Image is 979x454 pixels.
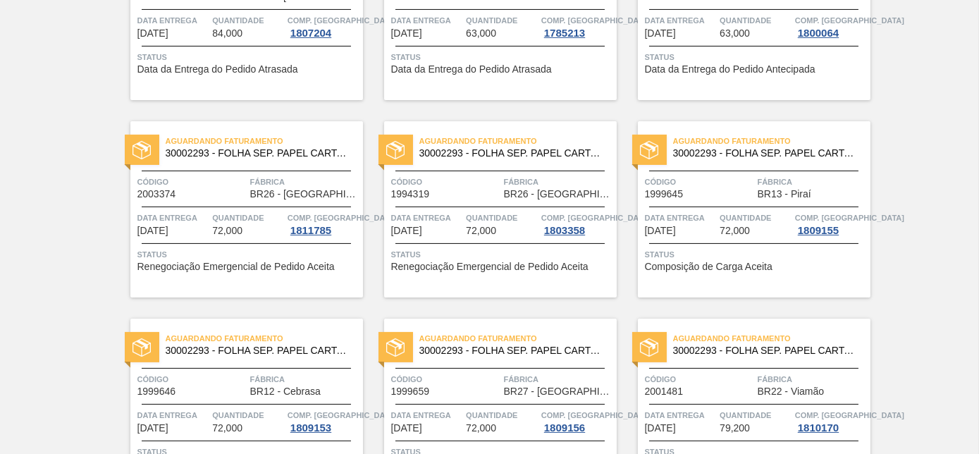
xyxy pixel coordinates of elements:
span: 72,000 [466,423,496,434]
a: Comp. [GEOGRAPHIC_DATA]1809153 [288,408,359,434]
span: Composição de Carga Aceita [645,262,772,272]
a: statusAguardando Faturamento30002293 - FOLHA SEP. PAPEL CARTAO 1200x1000M 350gCódigo2003374Fábric... [109,121,363,297]
img: status [133,141,151,159]
span: Data entrega [645,408,717,422]
span: Aguardando Faturamento [419,134,617,148]
span: Quantidade [720,408,792,422]
span: Aguardando Faturamento [673,134,870,148]
span: 29/08/2025 [391,28,422,39]
span: Fábrica [250,372,359,386]
span: Status [137,50,359,64]
div: 1800064 [795,27,842,39]
span: Código [137,175,247,189]
span: Data entrega [137,13,209,27]
a: statusAguardando Faturamento30002293 - FOLHA SEP. PAPEL CARTAO 1200x1000M 350gCódigo1999645Fábric... [617,121,870,297]
span: Aguardando Faturamento [166,134,363,148]
span: Comp. Carga [288,408,397,422]
span: Data entrega [137,408,209,422]
span: Fábrica [250,175,359,189]
span: Comp. Carga [288,211,397,225]
img: status [640,338,658,357]
span: Código [645,372,754,386]
span: Quantidade [466,211,538,225]
span: 2001481 [645,386,684,397]
span: Código [391,175,500,189]
span: Código [137,372,247,386]
a: Comp. [GEOGRAPHIC_DATA]1810170 [795,408,867,434]
span: BR26 - Uberlândia [250,189,359,200]
span: Quantidade [466,13,538,27]
div: 1809156 [541,422,588,434]
span: Comp. Carga [795,408,904,422]
span: BR12 - Cebrasa [250,386,321,397]
span: BR26 - Uberlândia [504,189,613,200]
span: Data entrega [391,13,463,27]
a: Comp. [GEOGRAPHIC_DATA]1800064 [795,13,867,39]
span: Fábrica [758,175,867,189]
span: 04/09/2025 [137,423,168,434]
span: 30002293 - FOLHA SEP. PAPEL CARTAO 1200x1000M 350g [419,148,605,159]
span: Quantidade [720,211,792,225]
img: status [386,338,405,357]
span: Data da Entrega do Pedido Antecipada [645,64,815,75]
span: Data da Entrega do Pedido Atrasada [391,64,552,75]
span: Renegociação Emergencial de Pedido Aceita [391,262,589,272]
span: Comp. Carga [795,13,904,27]
span: Status [391,247,613,262]
span: Data entrega [137,211,209,225]
a: Comp. [GEOGRAPHIC_DATA]1809155 [795,211,867,236]
span: Status [391,50,613,64]
span: 72,000 [212,226,242,236]
a: Comp. [GEOGRAPHIC_DATA]1807204 [288,13,359,39]
span: 72,000 [466,226,496,236]
span: 30002293 - FOLHA SEP. PAPEL CARTAO 1200x1000M 350g [673,148,859,159]
span: 2003374 [137,189,176,200]
span: 1999645 [645,189,684,200]
span: Comp. Carga [541,211,651,225]
span: Quantidade [212,13,284,27]
span: 30002293 - FOLHA SEP. PAPEL CARTAO 1200x1000M 350g [673,345,859,356]
span: 72,000 [720,226,750,236]
span: Comp. Carga [541,408,651,422]
div: 1811785 [288,225,334,236]
div: 1810170 [795,422,842,434]
span: 29/08/2025 [137,226,168,236]
span: 03/09/2025 [645,226,676,236]
span: BR27 - Nova Minas [504,386,613,397]
span: Aguardando Faturamento [419,331,617,345]
span: Data entrega [645,211,717,225]
span: 1999659 [391,386,430,397]
span: 30002293 - FOLHA SEP. PAPEL CARTAO 1200x1000M 350g [166,148,352,159]
span: BR13 - Piraí [758,189,811,200]
span: Comp. Carga [288,13,397,27]
span: Código [391,372,500,386]
img: status [386,141,405,159]
img: status [640,141,658,159]
span: Quantidade [212,408,284,422]
span: Renegociação Emergencial de Pedido Aceita [137,262,335,272]
span: 30002293 - FOLHA SEP. PAPEL CARTAO 1200x1000M 350g [419,345,605,356]
a: statusAguardando Faturamento30002293 - FOLHA SEP. PAPEL CARTAO 1200x1000M 350gCódigo1994319Fábric... [363,121,617,297]
span: 04/09/2025 [391,423,422,434]
span: 03/09/2025 [391,226,422,236]
div: 1809153 [288,422,334,434]
span: 1994319 [391,189,430,200]
span: Fábrica [504,175,613,189]
span: Status [645,247,867,262]
span: Código [645,175,754,189]
div: 1807204 [288,27,334,39]
a: Comp. [GEOGRAPHIC_DATA]1809156 [541,408,613,434]
span: 1999646 [137,386,176,397]
a: Comp. [GEOGRAPHIC_DATA]1785213 [541,13,613,39]
span: 63,000 [720,28,750,39]
a: Comp. [GEOGRAPHIC_DATA]1803358 [541,211,613,236]
span: 30002293 - FOLHA SEP. PAPEL CARTAO 1200x1000M 350g [166,345,352,356]
span: Aguardando Faturamento [166,331,363,345]
span: 29/08/2025 [645,28,676,39]
span: Quantidade [720,13,792,27]
span: Comp. Carga [541,13,651,27]
span: Quantidade [466,408,538,422]
div: 1809155 [795,225,842,236]
span: Fábrica [504,372,613,386]
img: status [133,338,151,357]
